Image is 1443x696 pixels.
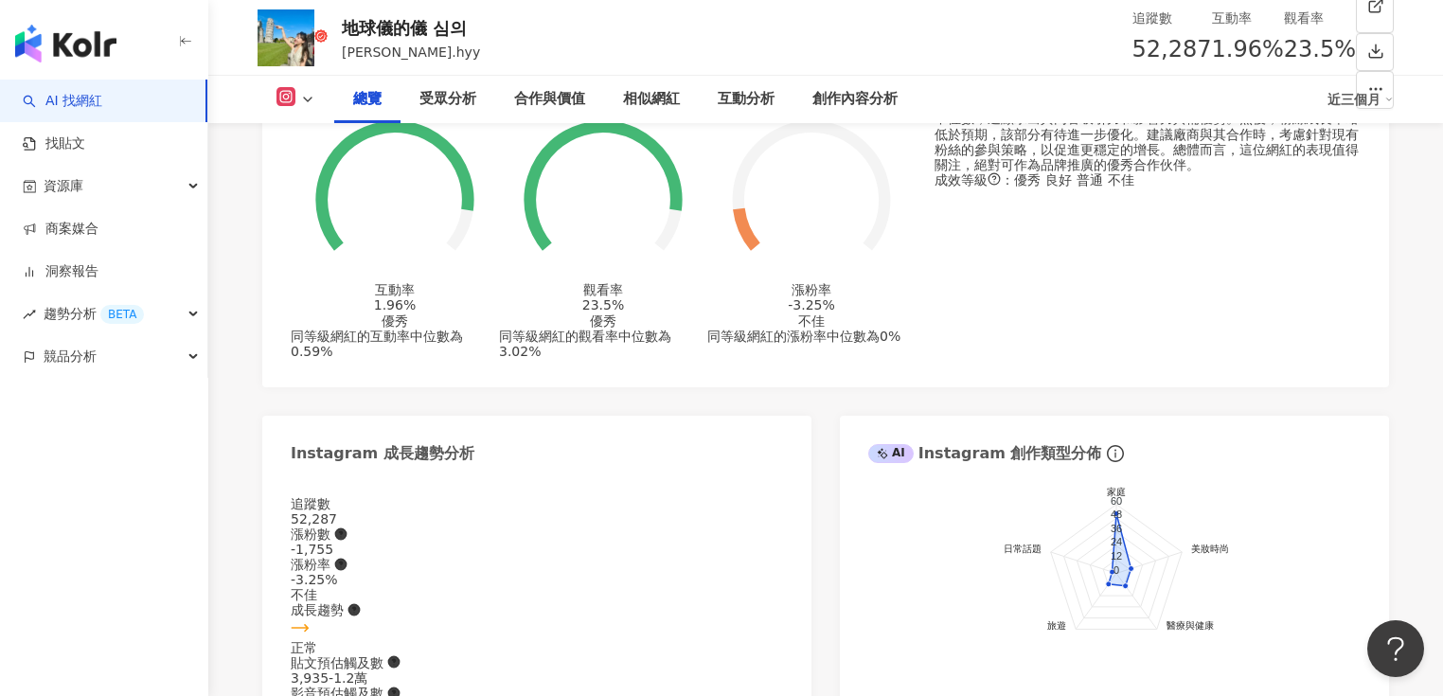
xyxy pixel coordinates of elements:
text: 24 [1111,536,1122,547]
img: KOL Avatar [258,9,314,66]
div: 相似網紅 [623,88,680,111]
div: 23.5% [582,297,624,312]
div: 漲粉數 [291,526,783,542]
span: 普通 [1077,172,1103,187]
div: 不佳 [291,587,783,602]
img: logo [15,25,116,62]
div: -1,755 [291,542,783,557]
div: 成長趨勢 [291,602,783,617]
div: 不佳 [798,313,825,329]
div: 近三個月 [1327,84,1394,115]
text: 12 [1111,550,1122,562]
text: 醫療與健康 [1167,620,1214,631]
span: 趨勢分析 [44,293,144,335]
div: 觀看率 [1284,8,1356,28]
text: 家庭 [1107,486,1126,496]
span: 0% [880,329,900,344]
div: 成效等級 ： [935,172,1361,187]
span: info-circle [1104,442,1127,465]
div: -3.25% [788,297,835,312]
div: 同等級網紅的互動率中位數為 [291,329,499,359]
text: 美妝時尚 [1191,544,1229,554]
a: 洞察報告 [23,262,98,281]
a: 商案媒合 [23,220,98,239]
text: 日常話題 [1004,544,1042,554]
div: AI [868,444,914,463]
div: Instagram 成長趨勢分析 [291,443,474,464]
a: 找貼文 [23,134,85,153]
div: 總覽 [353,88,382,111]
span: 0.59% [291,344,332,359]
div: 貼文預估觸及數 [291,655,783,670]
div: 互動率 [1212,8,1284,28]
div: 追蹤數 [291,496,783,511]
text: 60 [1111,494,1122,506]
span: rise [23,308,36,321]
div: 追蹤數 [1132,8,1212,28]
div: 合作與價值 [514,88,585,111]
span: 1.96% [1212,32,1284,68]
div: 1.96% [374,297,416,312]
div: 漲粉率 [792,282,831,297]
div: 同等級網紅的觀看率中位數為 [499,329,707,359]
span: 3.02% [499,344,541,359]
span: 優秀 [1014,172,1041,187]
div: 優秀 [382,313,408,329]
span: 資源庫 [44,165,83,207]
div: 正常 [291,640,783,655]
div: BETA [100,305,144,324]
div: 互動率 [375,282,415,297]
div: -3.25% [291,572,783,587]
div: 漲粉率 [291,557,783,572]
div: 3,935-1.2萬 [291,670,783,686]
a: searchAI 找網紅 [23,92,102,111]
text: 36 [1111,523,1122,534]
span: 不佳 [1108,172,1134,187]
div: 創作內容分析 [812,88,898,111]
div: 52,287 [291,511,783,526]
div: 同等級網紅的漲粉率中位數為 [707,329,916,344]
text: 旅遊 [1047,620,1066,631]
span: 良好 [1045,172,1072,187]
div: 受眾分析 [419,88,476,111]
div: 互動分析 [718,88,775,111]
iframe: Help Scout Beacon - Open [1367,620,1424,677]
div: 觀看率 [583,282,623,297]
text: 48 [1111,509,1122,520]
span: 23.5% [1284,32,1356,68]
span: [PERSON_NAME].hyy [342,45,480,60]
span: 52,287 [1132,36,1212,62]
div: 地球儀的儀 심의 [342,16,480,40]
div: 優秀 [590,313,616,329]
div: Instagram 創作類型分佈 [868,443,1101,464]
div: 地球儀的儀 심의在觀看率和互動率方面表現傑出，遠超過同級距網紅的中位數，這顯示出其內容吸引力和影響力具備優勢。然後，粉絲成長率略低於預期，該部分有待進一步優化。建議廠商與其合作時，考慮針對現有粉... [935,96,1361,171]
text: 0 [1113,563,1119,575]
span: 競品分析 [44,335,97,378]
